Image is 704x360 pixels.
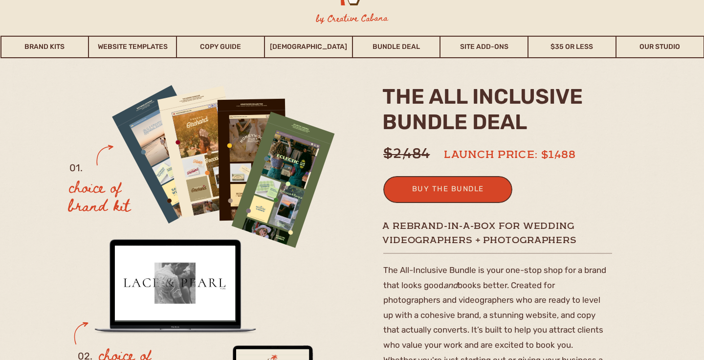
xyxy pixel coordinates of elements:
a: Brand Kits [1,36,88,58]
a: $35 or Less [528,36,616,58]
a: buy the bundle [400,182,496,199]
h3: choice of brand kit [68,177,149,215]
i: and [443,280,458,290]
h1: A rebrand-in-a-box for wedding videographers + photographers [382,220,615,246]
h3: by Creative Cabana [308,11,396,26]
h2: 01. [69,160,85,181]
a: Our Studio [616,36,704,58]
a: [DEMOGRAPHIC_DATA] [265,36,352,58]
a: Bundle Deal [353,36,440,58]
a: Site Add-Ons [440,36,528,58]
a: Copy Guide [177,36,264,58]
h1: launch price: $1,488 [444,147,594,159]
h2: the ALL INCLUSIVE BUNDLE deal [382,84,607,141]
a: Website Templates [89,36,176,58]
strike: $2,484 [383,148,430,161]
